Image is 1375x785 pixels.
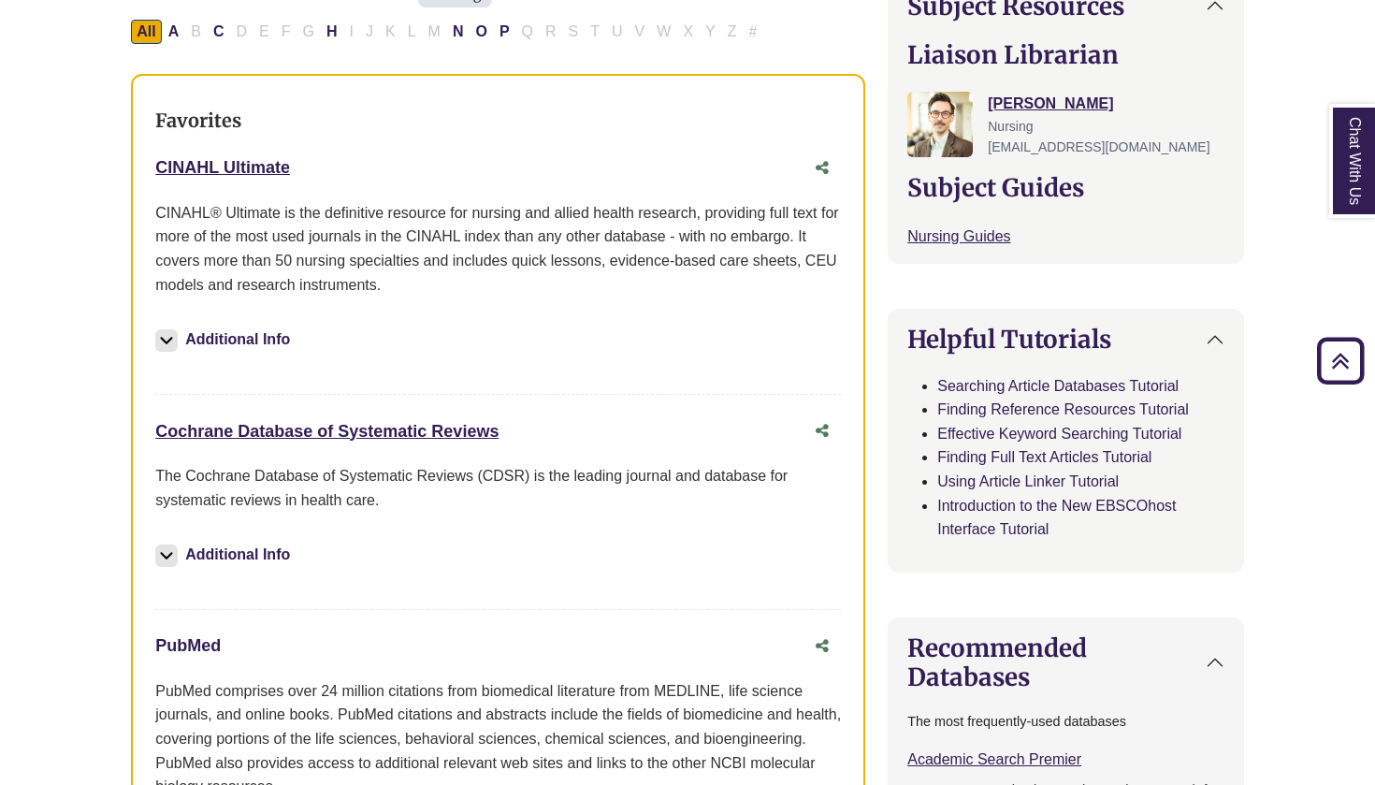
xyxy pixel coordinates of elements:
button: Filter Results A [163,20,185,44]
a: Introduction to the New EBSCOhost Interface Tutorial [937,498,1176,538]
span: Nursing [988,119,1033,134]
img: Greg Rosauer [907,92,973,157]
button: Helpful Tutorials [889,310,1243,369]
button: Share this database [803,629,841,664]
h2: Subject Guides [907,173,1224,202]
a: [PERSON_NAME] [988,95,1113,111]
button: Filter Results N [447,20,470,44]
p: The most frequently-used databases [907,711,1224,733]
button: Share this database [803,414,841,449]
button: Additional Info [155,542,296,568]
a: Using Article Linker Tutorial [937,473,1119,489]
button: Recommended Databases [889,618,1243,706]
button: Share this database [803,151,841,186]
button: Filter Results P [494,20,515,44]
button: Filter Results O [470,20,492,44]
span: [EMAIL_ADDRESS][DOMAIN_NAME] [988,139,1209,154]
a: Back to Top [1310,348,1370,373]
h2: Liaison Librarian [907,40,1224,69]
a: Searching Article Databases Tutorial [937,378,1179,394]
p: CINAHL® Ultimate is the definitive resource for nursing and allied health research, providing ful... [155,201,841,297]
a: Academic Search Premier [907,751,1081,767]
a: Cochrane Database of Systematic Reviews [155,422,499,441]
button: Filter Results H [321,20,343,44]
button: Additional Info [155,327,296,353]
a: CINAHL Ultimate [155,158,290,177]
p: The Cochrane Database of Systematic Reviews (CDSR) is the leading journal and database for system... [155,464,841,512]
h3: Favorites [155,109,841,132]
button: All [131,20,161,44]
button: Filter Results C [208,20,230,44]
a: Finding Reference Resources Tutorial [937,401,1189,417]
div: Alpha-list to filter by first letter of database name [131,22,764,38]
a: Nursing Guides [907,228,1010,244]
a: Finding Full Text Articles Tutorial [937,449,1151,465]
a: Effective Keyword Searching Tutorial [937,426,1181,442]
a: PubMed [155,636,221,655]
